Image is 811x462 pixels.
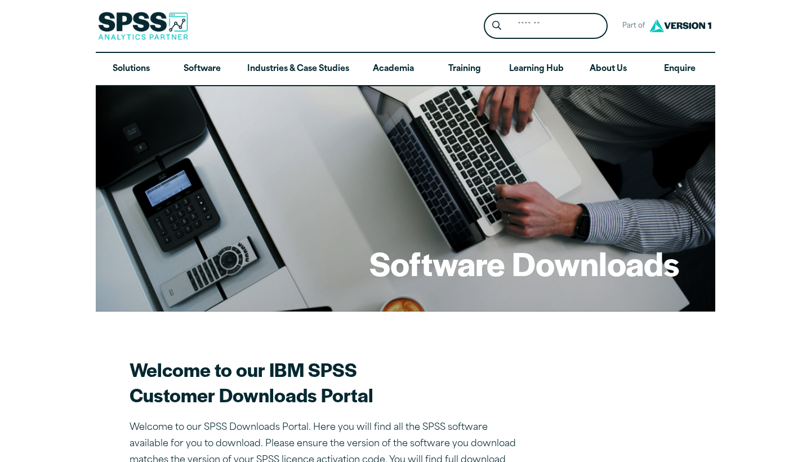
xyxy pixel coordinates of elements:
a: Enquire [644,53,715,86]
a: Training [429,53,500,86]
img: Version1 Logo [647,15,714,36]
form: Site Header Search Form [484,13,608,39]
svg: Search magnifying glass icon [492,21,501,30]
a: Academia [358,53,429,86]
a: Solutions [96,53,167,86]
button: Search magnifying glass icon [487,16,507,37]
span: Part of [617,18,647,34]
img: SPSS Analytics Partner [98,12,188,40]
h2: Welcome to our IBM SPSS Customer Downloads Portal [130,357,524,407]
a: Software [167,53,238,86]
h1: Software Downloads [369,241,679,285]
a: About Us [573,53,644,86]
nav: Desktop version of site main menu [96,53,715,86]
a: Industries & Case Studies [238,53,358,86]
a: Learning Hub [500,53,573,86]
